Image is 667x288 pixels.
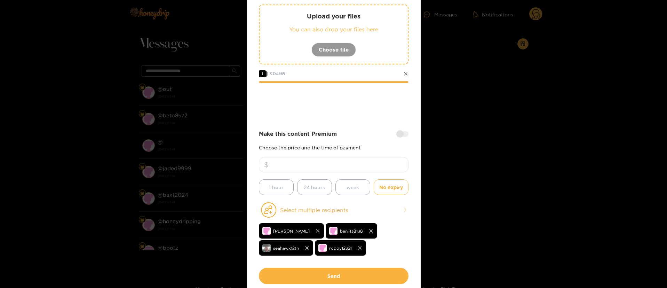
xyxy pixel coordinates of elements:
span: seahawk12th [273,244,299,252]
img: 8a4e8-img_3262.jpeg [262,244,271,252]
span: [PERSON_NAME] [273,227,310,235]
span: 24 hours [304,183,325,191]
button: week [335,179,370,195]
span: 3.04 MB [269,71,285,76]
span: No expiry [379,183,403,191]
button: Choose file [311,43,356,57]
button: Select multiple recipients [259,202,408,218]
button: 1 hour [259,179,294,195]
button: No expiry [374,179,408,195]
span: 1 [259,70,266,77]
span: 1 hour [269,183,284,191]
p: You can also drop your files here [273,25,394,33]
strong: Make this content Premium [259,130,337,138]
span: benji138138 [340,227,363,235]
p: Choose the price and the time of payment [259,145,408,150]
img: no-avatar.png [318,244,327,252]
img: no-avatar.png [262,227,271,235]
button: Send [259,268,408,284]
span: robby12321 [329,244,352,252]
p: Upload your files [273,12,394,20]
button: 24 hours [297,179,332,195]
img: no-avatar.png [329,227,338,235]
span: week [347,183,359,191]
